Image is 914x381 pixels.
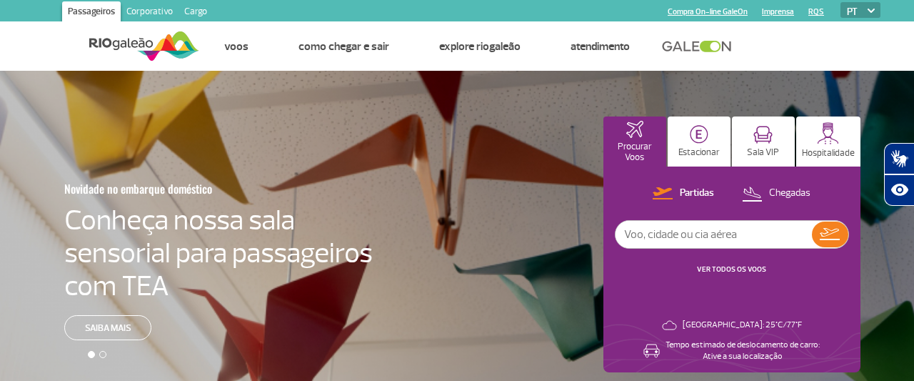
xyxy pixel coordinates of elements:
[762,7,794,16] a: Imprensa
[64,204,373,302] h4: Conheça nossa sala sensorial para passageiros com TEA
[690,125,708,144] img: carParkingHome.svg
[802,148,855,159] p: Hospitalidade
[603,117,666,167] button: Procurar Voos
[64,174,303,204] h3: Novidade no embarque doméstico
[680,187,714,200] p: Partidas
[64,315,151,340] a: Saiba mais
[769,187,810,200] p: Chegadas
[693,264,770,275] button: VER TODOS OS VOOS
[616,221,812,248] input: Voo, cidade ou cia aérea
[668,117,730,167] button: Estacionar
[884,143,914,206] div: Plugin de acessibilidade da Hand Talk.
[648,184,718,203] button: Partidas
[796,117,860,167] button: Hospitalidade
[571,39,630,54] a: Atendimento
[884,143,914,174] button: Abrir tradutor de língua de sinais.
[611,142,659,163] p: Procurar Voos
[817,122,839,144] img: hospitality.svg
[747,147,779,158] p: Sala VIP
[753,126,773,144] img: vipRoom.svg
[224,39,248,54] a: Voos
[626,121,643,138] img: airplaneHomeActive.svg
[884,174,914,206] button: Abrir recursos assistivos.
[678,147,720,158] p: Estacionar
[697,264,766,274] a: VER TODOS OS VOOS
[179,1,213,24] a: Cargo
[683,320,802,331] p: [GEOGRAPHIC_DATA]: 25°C/77°F
[439,39,521,54] a: Explore RIOgaleão
[808,7,824,16] a: RQS
[298,39,389,54] a: Como chegar e sair
[668,7,748,16] a: Compra On-line GaleOn
[121,1,179,24] a: Corporativo
[666,340,820,362] p: Tempo estimado de deslocamento de carro: Ative a sua localização
[732,117,795,167] button: Sala VIP
[738,184,815,203] button: Chegadas
[62,1,121,24] a: Passageiros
